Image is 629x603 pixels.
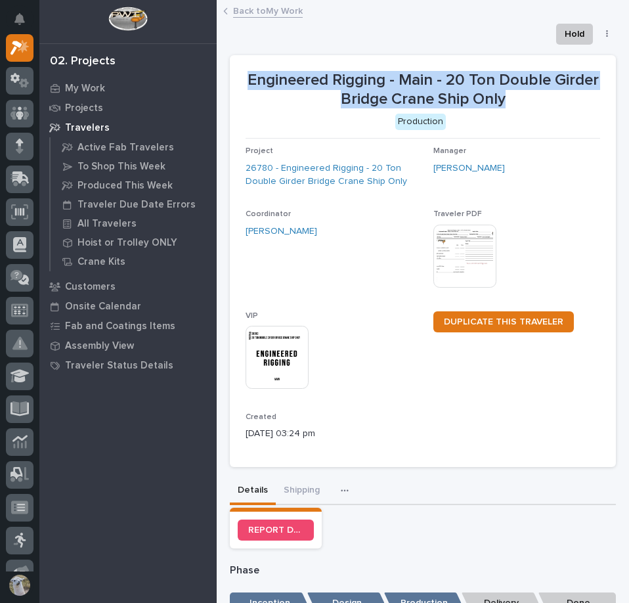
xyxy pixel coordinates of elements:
a: [PERSON_NAME] [246,225,317,238]
a: Back toMy Work [233,3,303,18]
span: Project [246,147,273,155]
p: [DATE] 03:24 pm [246,427,423,441]
span: REPORT DRAWING/DESIGN ISSUE [248,525,303,535]
span: Coordinator [246,210,291,218]
span: Created [246,413,276,421]
p: Traveler Status Details [65,360,173,372]
p: Phase [230,564,616,577]
img: Workspace Logo [108,7,147,31]
p: Active Fab Travelers [77,142,174,154]
span: VIP [246,312,258,320]
a: REPORT DRAWING/DESIGN ISSUE [238,520,314,541]
p: To Shop This Week [77,161,165,173]
span: DUPLICATE THIS TRAVELER [444,317,563,326]
div: 02. Projects [50,55,116,69]
a: Traveler Status Details [39,355,217,375]
p: Customers [65,281,116,293]
span: Traveler PDF [433,210,482,218]
button: users-avatar [6,571,33,599]
a: Onsite Calendar [39,296,217,316]
div: Production [395,114,446,130]
a: Fab and Coatings Items [39,316,217,336]
p: Travelers [65,122,110,134]
p: Traveler Due Date Errors [77,199,196,211]
p: Crane Kits [77,256,125,268]
span: Manager [433,147,466,155]
a: To Shop This Week [51,157,217,175]
a: All Travelers [51,214,217,233]
a: DUPLICATE THIS TRAVELER [433,311,574,332]
a: Travelers [39,118,217,137]
a: 26780 - Engineered Rigging - 20 Ton Double Girder Bridge Crane Ship Only [246,162,423,189]
a: Traveler Due Date Errors [51,195,217,213]
p: Fab and Coatings Items [65,321,175,332]
button: Shipping [276,478,328,505]
a: Projects [39,98,217,118]
a: Active Fab Travelers [51,138,217,156]
p: Onsite Calendar [65,301,141,313]
p: All Travelers [77,218,137,230]
p: Engineered Rigging - Main - 20 Ton Double Girder Bridge Crane Ship Only [246,71,600,109]
p: Produced This Week [77,180,173,192]
a: My Work [39,78,217,98]
a: Customers [39,277,217,296]
p: My Work [65,83,105,95]
a: [PERSON_NAME] [433,162,505,175]
button: Hold [556,24,593,45]
p: Projects [65,102,103,114]
div: Notifications [16,13,33,34]
a: Produced This Week [51,176,217,194]
button: Notifications [6,5,33,33]
a: Crane Kits [51,252,217,271]
a: Hoist or Trolley ONLY [51,233,217,252]
button: Details [230,478,276,505]
span: Hold [565,26,584,42]
p: Assembly View [65,340,134,352]
a: Assembly View [39,336,217,355]
p: Hoist or Trolley ONLY [77,237,177,249]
